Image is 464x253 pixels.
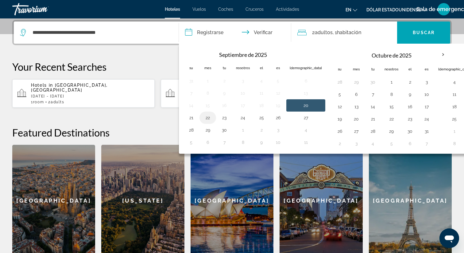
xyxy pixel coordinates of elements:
button: Cambiar idioma [346,5,357,14]
button: Día 28 [335,78,345,86]
button: Fechas de entrada y salida [179,22,291,44]
button: Día 29 [351,78,361,86]
button: Día 2 [219,77,229,85]
button: Menú de usuario [436,3,452,16]
a: Hoteles [165,7,180,12]
button: Día 31 [422,127,431,136]
button: Día 22 [385,115,398,123]
button: Día 13 [351,102,361,111]
span: [GEOGRAPHIC_DATA], [GEOGRAPHIC_DATA] [31,83,108,93]
button: Día 4 [368,139,378,148]
button: Día 28 [186,126,196,134]
a: Cruceros [246,7,264,12]
button: Día 28 [368,127,378,136]
font: en [346,7,351,12]
button: Día 9 [219,89,229,97]
button: Día 9 [405,90,415,99]
font: , 1 [333,30,337,35]
button: Día 23 [405,115,415,123]
button: Viajeros: 2 adultos, 0 niños [291,22,397,44]
font: Dólar estadounidense [366,7,421,12]
button: Día 7 [422,139,431,148]
button: Mes próximo [435,48,451,62]
button: Día 20 [351,115,361,123]
button: Hotels in [GEOGRAPHIC_DATA], [GEOGRAPHIC_DATA] (PUJ)[DATE] - [DATE]1Room2Adults [161,79,303,108]
button: Día 2 [335,139,345,148]
span: 2 [48,100,64,104]
button: Día 11 [257,89,266,97]
font: Buscar [413,30,435,35]
button: Día 31 [186,77,196,85]
button: Día 7 [186,89,196,97]
button: Día 20 [290,101,322,110]
button: Hotels in [GEOGRAPHIC_DATA], [GEOGRAPHIC_DATA][DATE] - [DATE]1Room2Adults [12,79,155,108]
font: Septiembre de 2025 [219,51,267,58]
button: Día 15 [203,101,213,110]
button: Día 21 [368,115,378,123]
button: Día 15 [385,102,398,111]
a: Travorium [12,1,74,17]
span: 1 [31,100,44,104]
button: Día 6 [203,138,213,147]
font: Octubre de 2025 [372,52,412,59]
button: Día 24 [236,113,250,122]
button: Día 14 [186,101,196,110]
button: Día 1 [203,77,213,85]
button: Día 3 [351,139,361,148]
button: Día 30 [219,126,229,134]
button: Día 10 [236,89,250,97]
button: Día 17 [422,102,431,111]
button: Día 5 [273,77,283,85]
button: Día 24 [422,115,431,123]
button: Día 30 [405,127,415,136]
button: Cambiar moneda [366,5,427,14]
h2: Featured Destinations [12,126,452,139]
button: Día 13 [290,89,322,97]
button: Día 27 [351,127,361,136]
button: Día 3 [236,77,250,85]
button: Día 4 [290,126,322,134]
button: Día 22 [203,113,213,122]
button: Día 7 [368,90,378,99]
button: Día 25 [257,113,266,122]
button: Día 10 [273,138,283,147]
button: Día 16 [219,101,229,110]
button: Buscar [397,22,450,44]
button: Día 29 [203,126,213,134]
button: Día 8 [385,90,398,99]
button: Día 5 [186,138,196,147]
iframe: Botón para iniciar la ventana de mensajería [439,228,459,248]
button: Día 23 [219,113,229,122]
button: Día 3 [273,126,283,134]
button: Día 19 [273,101,283,110]
button: Día 1 [236,126,250,134]
button: Día 6 [405,139,415,148]
p: Your Recent Searches [12,61,452,73]
button: Día 17 [236,101,250,110]
a: Vuelos [192,7,206,12]
button: Día 12 [273,89,283,97]
button: Día 3 [422,78,431,86]
button: Día 1 [385,78,398,86]
button: Día 10 [422,90,431,99]
button: Día 4 [257,77,266,85]
button: Día 14 [368,102,378,111]
button: Día 21 [186,113,196,122]
button: Día 9 [257,138,266,147]
a: Coches [218,7,233,12]
span: Room [33,100,44,104]
button: Día 12 [335,102,345,111]
span: Hotels in [31,83,53,88]
button: Día 26 [335,127,345,136]
button: Día 27 [290,113,322,122]
button: Día 19 [335,115,345,123]
a: Actividades [276,7,299,12]
button: Día 18 [257,101,266,110]
font: adultos [315,30,333,35]
button: Día 8 [203,89,213,97]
